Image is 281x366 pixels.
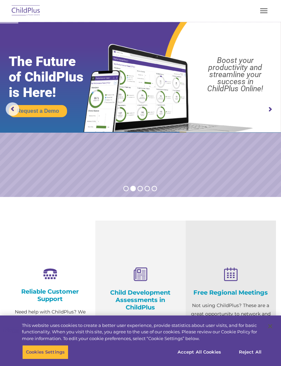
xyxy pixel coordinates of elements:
button: Close [263,319,278,334]
div: This website uses cookies to create a better user experience, provide statistics about user visit... [22,322,261,342]
rs-layer: The Future of ChildPlus is Here! [9,54,98,100]
img: ChildPlus by Procare Solutions [10,3,42,19]
button: Reject All [229,345,271,359]
button: Cookies Settings [22,345,68,359]
h4: Free Regional Meetings [191,289,271,296]
a: Request a Demo [9,105,67,117]
p: Not using ChildPlus? These are a great opportunity to network and learn from ChildPlus users. Fin... [191,301,271,343]
h4: Reliable Customer Support [10,288,90,303]
button: Accept All Cookies [174,345,225,359]
h4: Child Development Assessments in ChildPlus [100,289,181,311]
rs-layer: Boost your productivity and streamline your success in ChildPlus Online! [194,57,277,92]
